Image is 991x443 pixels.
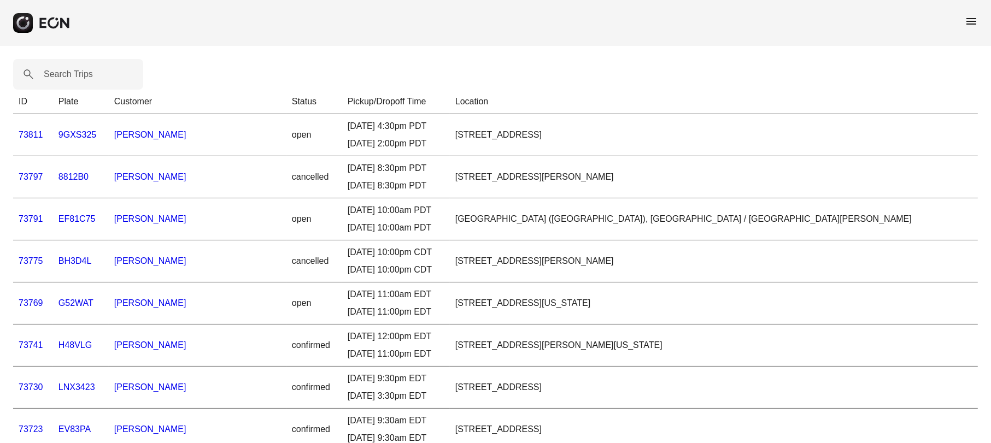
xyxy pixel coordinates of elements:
[114,340,186,350] a: [PERSON_NAME]
[58,214,96,223] a: EF81C75
[286,367,342,409] td: confirmed
[348,347,444,361] div: [DATE] 11:00pm EDT
[348,204,444,217] div: [DATE] 10:00am PDT
[58,298,93,308] a: G52WAT
[450,240,978,282] td: [STREET_ADDRESS][PERSON_NAME]
[114,256,186,265] a: [PERSON_NAME]
[13,90,53,114] th: ID
[58,130,96,139] a: 9GXS325
[44,68,93,81] label: Search Trips
[348,288,444,301] div: [DATE] 11:00am EDT
[114,382,186,392] a: [PERSON_NAME]
[342,90,450,114] th: Pickup/Dropoff Time
[348,179,444,192] div: [DATE] 8:30pm PDT
[19,382,43,392] a: 73730
[286,156,342,198] td: cancelled
[19,256,43,265] a: 73775
[53,90,109,114] th: Plate
[348,246,444,259] div: [DATE] 10:00pm CDT
[58,340,92,350] a: H48VLG
[348,305,444,318] div: [DATE] 11:00pm EDT
[965,15,978,28] span: menu
[450,114,978,156] td: [STREET_ADDRESS]
[286,198,342,240] td: open
[58,172,89,181] a: 8812B0
[348,120,444,133] div: [DATE] 4:30pm PDT
[348,137,444,150] div: [DATE] 2:00pm PDT
[114,424,186,434] a: [PERSON_NAME]
[19,130,43,139] a: 73811
[286,324,342,367] td: confirmed
[450,198,978,240] td: [GEOGRAPHIC_DATA] ([GEOGRAPHIC_DATA]), [GEOGRAPHIC_DATA] / [GEOGRAPHIC_DATA][PERSON_NAME]
[348,330,444,343] div: [DATE] 12:00pm EDT
[19,424,43,434] a: 73723
[58,382,95,392] a: LNX3423
[348,162,444,175] div: [DATE] 8:30pm PDT
[19,340,43,350] a: 73741
[114,298,186,308] a: [PERSON_NAME]
[19,214,43,223] a: 73791
[450,282,978,324] td: [STREET_ADDRESS][US_STATE]
[58,256,91,265] a: BH3D4L
[348,389,444,403] div: [DATE] 3:30pm EDT
[348,372,444,385] div: [DATE] 9:30pm EDT
[58,424,91,434] a: EV83PA
[114,214,186,223] a: [PERSON_NAME]
[450,367,978,409] td: [STREET_ADDRESS]
[114,130,186,139] a: [PERSON_NAME]
[19,172,43,181] a: 73797
[19,298,43,308] a: 73769
[286,240,342,282] td: cancelled
[348,414,444,427] div: [DATE] 9:30am EDT
[450,156,978,198] td: [STREET_ADDRESS][PERSON_NAME]
[450,324,978,367] td: [STREET_ADDRESS][PERSON_NAME][US_STATE]
[286,282,342,324] td: open
[348,263,444,276] div: [DATE] 10:00pm CDT
[286,90,342,114] th: Status
[109,90,286,114] th: Customer
[450,90,978,114] th: Location
[114,172,186,181] a: [PERSON_NAME]
[286,114,342,156] td: open
[348,221,444,234] div: [DATE] 10:00am PDT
